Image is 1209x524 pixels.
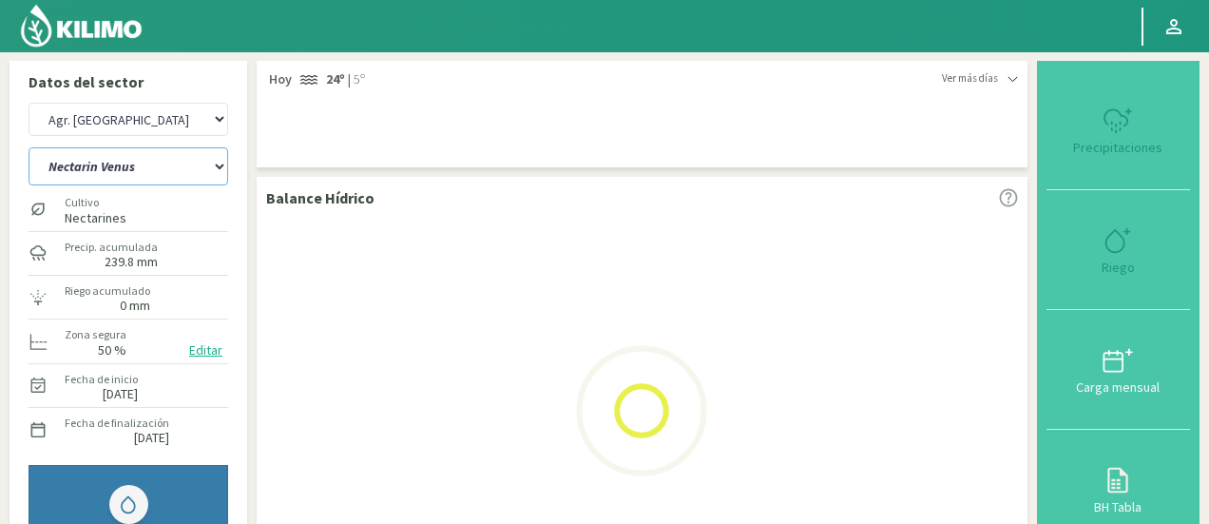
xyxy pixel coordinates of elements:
label: [DATE] [134,432,169,444]
div: Riego [1052,261,1184,274]
button: Precipitaciones [1046,70,1190,190]
label: Zona segura [65,326,126,343]
label: Riego acumulado [65,282,150,300]
span: Hoy [266,70,292,89]
span: Ver más días [942,70,998,87]
button: Carga mensual [1046,310,1190,430]
label: 0 mm [120,300,150,312]
label: [DATE] [103,388,138,400]
p: Balance Hídrico [266,186,374,209]
span: 5º [351,70,365,89]
span: | [348,70,351,89]
strong: 24º [326,70,345,87]
button: Editar [183,340,228,361]
div: Precipitaciones [1052,141,1184,154]
img: Loading... [547,316,737,506]
p: Datos del sector [29,70,228,93]
label: 50 % [98,344,126,357]
div: BH Tabla [1052,500,1184,514]
img: Kilimo [19,3,144,49]
button: Riego [1046,190,1190,310]
label: Precip. acumulada [65,239,158,256]
label: Fecha de inicio [65,371,138,388]
label: Cultivo [65,194,126,211]
div: Carga mensual [1052,380,1184,394]
label: Fecha de finalización [65,415,169,432]
label: 239.8 mm [105,256,158,268]
label: Nectarines [65,212,126,224]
